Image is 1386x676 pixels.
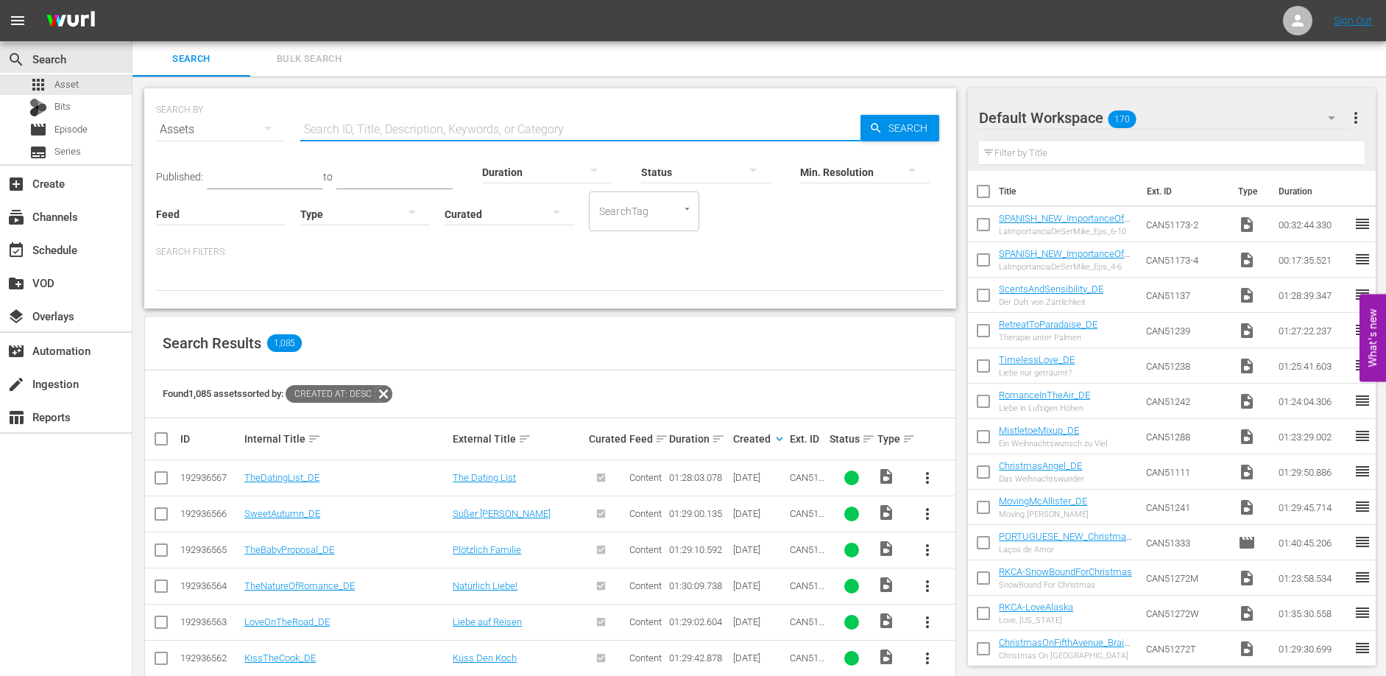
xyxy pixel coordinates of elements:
[999,460,1082,471] a: ChristmasAngel_DE
[669,580,729,591] div: 01:30:09.738
[1238,463,1256,481] span: Video
[453,472,516,483] a: The Dating List
[180,433,240,445] div: ID
[54,144,81,159] span: Series
[629,652,662,663] span: Content
[999,171,1138,212] th: Title
[1354,286,1371,303] span: reorder
[999,227,1134,236] div: LaImportanciaDeSerMike_Eps_6-10
[1140,525,1232,560] td: CAN51333
[7,308,25,325] span: Overlays
[669,508,729,519] div: 01:29:00.135
[733,472,785,483] div: [DATE]
[1354,639,1371,657] span: reorder
[999,213,1130,235] a: SPANISH_NEW_ImportanceOfBeingMike_Eps_6-10
[453,652,517,663] a: Küss Den Koch
[629,616,662,627] span: Content
[453,508,551,519] a: Süßer [PERSON_NAME]
[877,648,895,666] span: Video
[999,368,1075,378] div: Liebe nur geträumt?
[267,334,302,352] span: 1,085
[1238,569,1256,587] span: Video
[733,616,785,627] div: [DATE]
[1273,313,1354,348] td: 01:27:22.237
[712,432,725,446] span: sort
[999,333,1097,342] div: Therapie unter Palmen
[669,616,729,627] div: 01:29:02.604
[180,580,240,591] div: 192936564
[919,613,936,631] span: more_vert
[1354,568,1371,586] span: reorder
[877,576,895,594] span: Video
[999,248,1130,270] a: SPANISH_NEW_ImportanceOfBeingMike_Eps_4-6
[629,508,662,519] span: Content
[1238,251,1256,269] span: Video
[999,637,1130,659] a: ChristmasOnFifthAvenue_BrainPower
[244,472,319,483] a: TheDatingList_DE
[790,616,824,638] span: CAN51289CN
[1273,560,1354,596] td: 01:23:58.534
[180,472,240,483] div: 192936567
[860,115,939,141] button: Search
[1109,104,1136,135] span: 170
[1273,384,1354,419] td: 01:24:04.306
[1238,286,1256,304] span: Video
[244,544,334,555] a: TheBabyProposal_DE
[1140,631,1232,666] td: CAN51272T
[1140,596,1232,631] td: CAN51272W
[1354,392,1371,409] span: reorder
[902,432,916,446] span: sort
[910,641,945,676] button: more_vert
[163,388,392,399] span: Found 1,085 assets sorted by:
[1238,392,1256,410] span: Video
[629,472,662,483] span: Content
[1334,15,1372,27] a: Sign Out
[29,76,47,94] span: Asset
[919,577,936,595] span: more_vert
[1238,428,1256,446] span: Video
[1354,321,1371,339] span: reorder
[999,425,1079,436] a: MistletoeMixup_DE
[910,460,945,496] button: more_vert
[999,616,1073,625] div: Love, [US_STATE]
[1273,242,1354,278] td: 00:17:35.521
[35,4,106,38] img: ans4CAIJ8jUAAAAAAAAAAAAAAAAAAAAAAAAgQb4GAAAAAAAAAAAAAAAAAAAAAAAAJMjXAAAAAAAAAAAAAAAAAAAAAAAAgAT5G...
[910,568,945,604] button: more_vert
[244,616,330,627] a: LoveOnTheRoad_DE
[7,242,25,259] span: Schedule
[244,430,448,448] div: Internal Title
[830,430,873,448] div: Status
[7,175,25,193] span: add_box
[54,99,71,114] span: Bits
[244,652,316,663] a: KissTheCook_DE
[999,510,1089,519] div: Moving [PERSON_NAME]
[877,504,895,521] span: Video
[1238,357,1256,375] span: Video
[1354,215,1371,233] span: reorder
[999,602,1073,613] a: RKCA-LoveAlaska
[1270,171,1358,212] th: Duration
[773,432,786,446] span: keyboard_arrow_down
[1354,462,1371,480] span: reorder
[141,51,241,68] span: Search
[790,544,824,566] span: CAN51289W
[999,496,1087,507] a: MovingMcAllister_DE
[979,97,1349,138] div: Default Workspace
[1238,534,1256,552] span: Episode
[1354,427,1371,445] span: reorder
[669,472,729,483] div: 01:28:03.078
[999,580,1132,590] div: SnowBound For Christmas
[7,376,25,393] span: Ingestion
[244,508,320,519] a: SweetAutumn_DE
[1273,207,1354,242] td: 00:32:44.330
[1273,596,1354,631] td: 01:35:30.558
[156,109,286,150] div: Assets
[1360,295,1386,382] button: Open Feedback Widget
[1238,605,1256,622] span: Video
[323,171,333,183] span: to
[877,430,905,448] div: Type
[877,468,895,485] span: Video
[1273,278,1354,313] td: 01:28:39.347
[1238,216,1256,233] span: Video
[910,605,945,640] button: more_vert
